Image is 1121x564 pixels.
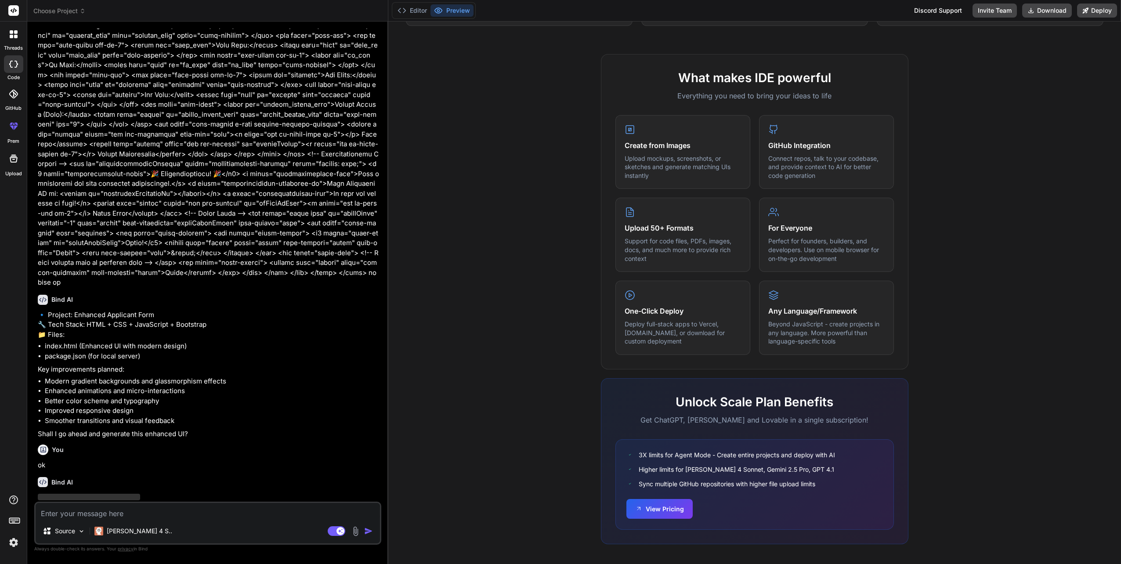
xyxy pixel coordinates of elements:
[7,74,20,81] label: code
[118,546,134,551] span: privacy
[38,460,380,470] p: ok
[625,237,741,263] p: Support for code files, PDFs, images, docs, and much more to provide rich context
[351,526,361,536] img: attachment
[768,237,885,263] p: Perfect for founders, builders, and developers. Use on mobile browser for on-the-go development
[615,415,894,425] p: Get ChatGPT, [PERSON_NAME] and Lovable in a single subscription!
[55,527,75,535] p: Source
[38,429,380,439] p: Shall I go ahead and generate this enhanced UI?
[615,90,894,101] p: Everything you need to bring your ideas to life
[51,295,73,304] h6: Bind AI
[625,154,741,180] p: Upload mockups, screenshots, or sketches and generate matching UIs instantly
[5,170,22,177] label: Upload
[364,527,373,535] img: icon
[6,535,21,550] img: settings
[45,396,380,406] li: Better color scheme and typography
[78,528,85,535] img: Pick Models
[615,69,894,87] h2: What makes IDE powerful
[7,137,19,145] label: prem
[909,4,967,18] div: Discord Support
[625,320,741,346] p: Deploy full-stack apps to Vercel, [DOMAIN_NAME], or download for custom deployment
[625,306,741,316] h4: One-Click Deploy
[38,494,140,500] span: ‌
[639,465,834,474] span: Higher limits for [PERSON_NAME] 4 Sonnet, Gemini 2.5 Pro, GPT 4.1
[625,223,741,233] h4: Upload 50+ Formats
[38,365,380,375] p: Key improvements planned:
[45,416,380,426] li: Smoother transitions and visual feedback
[768,154,885,180] p: Connect repos, talk to your codebase, and provide context to AI for better code generation
[1022,4,1072,18] button: Download
[4,44,23,52] label: threads
[45,386,380,396] li: Enhanced animations and micro-interactions
[45,351,380,362] li: package.json (for local server)
[94,527,103,535] img: Claude 4 Sonnet
[430,4,474,17] button: Preview
[625,140,741,151] h4: Create from Images
[768,306,885,316] h4: Any Language/Framework
[1077,4,1117,18] button: Deploy
[615,393,894,411] h2: Unlock Scale Plan Benefits
[45,376,380,387] li: Modern gradient backgrounds and glassmorphism effects
[768,320,885,346] p: Beyond JavaScript - create projects in any language. More powerful than language-specific tools
[973,4,1017,18] button: Invite Team
[45,341,380,351] li: index.html (Enhanced UI with modern design)
[45,406,380,416] li: Improved responsive design
[768,140,885,151] h4: GitHub Integration
[5,105,22,112] label: GitHub
[52,445,64,454] h6: You
[639,479,815,488] span: Sync multiple GitHub repositories with higher file upload limits
[33,7,86,15] span: Choose Project
[626,499,693,519] button: View Pricing
[107,527,172,535] p: [PERSON_NAME] 4 S..
[51,478,73,487] h6: Bind AI
[768,223,885,233] h4: For Everyone
[394,4,430,17] button: Editor
[38,310,380,340] p: 🔹 Project: Enhanced Applicant Form 🔧 Tech Stack: HTML + CSS + JavaScript + Bootstrap 📁 Files:
[639,450,835,459] span: 3X limits for Agent Mode - Create entire projects and deploy with AI
[34,545,381,553] p: Always double-check its answers. Your in Bind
